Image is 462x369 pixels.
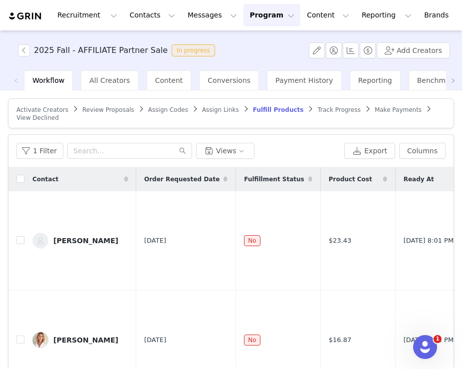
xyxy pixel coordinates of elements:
[375,106,422,113] span: Make Payments
[301,4,355,26] button: Content
[144,335,166,345] span: [DATE]
[89,76,130,84] span: All Creators
[53,336,118,344] div: [PERSON_NAME]
[182,4,243,26] button: Messages
[144,236,166,246] span: [DATE]
[243,4,300,26] button: Program
[451,78,456,83] i: icon: right
[67,143,192,159] input: Search...
[244,235,260,246] span: No
[418,4,458,26] a: Brands
[275,76,333,84] span: Payment History
[16,106,68,113] span: Activate Creators
[148,106,188,113] span: Assign Codes
[16,143,63,159] button: 1 Filter
[172,44,215,56] span: In progress
[179,147,186,154] i: icon: search
[32,332,48,348] img: c766fd6e-bb75-4e8b-81c0-c15790bfb7b6.jpg
[16,114,59,121] span: View Declined
[377,42,450,58] button: Add Creators
[244,335,260,346] span: No
[82,106,134,113] span: Review Proposals
[344,143,395,159] button: Export
[32,233,48,249] img: a36e03eb-9b92-4e48-868b-7bbff3814536--s.jpg
[208,76,250,84] span: Conversions
[253,106,304,113] span: Fulfill Products
[356,4,418,26] button: Reporting
[32,175,58,184] span: Contact
[155,76,183,84] span: Content
[329,175,372,184] span: Product Cost
[399,143,446,159] button: Columns
[202,106,239,113] span: Assign Links
[413,335,437,359] iframe: Intercom live chat
[34,44,168,56] h3: 2025 Fall - AFFILIATE Partner Sale
[32,233,128,249] a: [PERSON_NAME]
[32,332,128,348] a: [PERSON_NAME]
[144,175,220,184] span: Order Requested Date
[404,175,434,184] span: Ready At
[124,4,181,26] button: Contacts
[358,76,392,84] span: Reporting
[196,143,254,159] button: Views
[53,237,118,245] div: [PERSON_NAME]
[317,106,360,113] span: Track Progress
[244,175,304,184] span: Fulfillment Status
[18,44,219,56] span: [object Object]
[32,76,64,84] span: Workflow
[51,4,123,26] button: Recruitment
[8,11,43,21] img: grin logo
[434,335,442,343] span: 1
[13,78,18,83] i: icon: left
